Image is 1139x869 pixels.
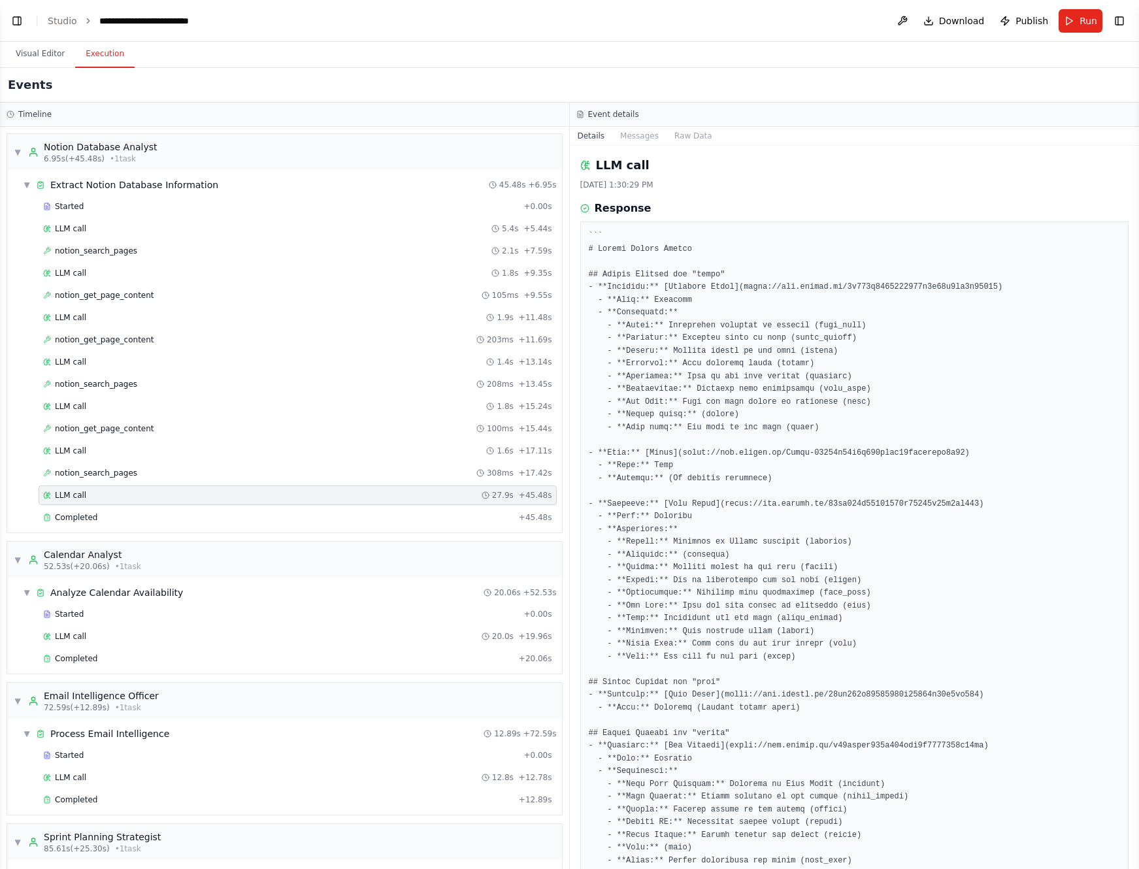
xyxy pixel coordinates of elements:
span: 1.8s [497,401,513,412]
span: 27.9s [492,490,514,500]
span: + 13.14s [519,357,552,367]
h3: Response [595,201,652,216]
span: Started [55,201,84,212]
span: + 20.06s [519,653,552,664]
a: Studio [48,16,77,26]
span: Started [55,750,84,761]
span: Run [1080,14,1097,27]
span: 5.4s [502,223,518,234]
div: Process Email Intelligence [50,727,169,740]
span: + 12.89s [519,795,552,805]
span: + 11.69s [519,335,552,345]
span: LLM call [55,312,86,323]
span: + 12.78s [519,772,552,783]
span: • 1 task [115,844,141,854]
span: 6.95s (+45.48s) [44,154,105,164]
nav: breadcrumb [48,14,218,27]
span: 45.48s [499,180,526,190]
button: Details [570,127,613,145]
span: + 5.44s [523,223,552,234]
button: Messages [612,127,667,145]
span: + 11.48s [519,312,552,323]
span: • 1 task [110,154,136,164]
span: Completed [55,653,97,664]
div: Analyze Calendar Availability [50,586,183,599]
button: Publish [995,9,1053,33]
span: + 17.11s [519,446,552,456]
h2: Events [8,76,52,94]
span: ▼ [14,696,22,706]
span: LLM call [55,772,86,783]
button: Raw Data [667,127,720,145]
span: Completed [55,795,97,805]
div: Sprint Planning Strategist [44,830,161,844]
button: Execution [75,41,135,68]
span: LLM call [55,401,86,412]
span: Download [939,14,985,27]
span: + 0.00s [523,201,552,212]
span: ▼ [23,180,31,190]
span: + 15.24s [519,401,552,412]
span: + 0.00s [523,750,552,761]
span: ▼ [14,555,22,565]
span: notion_get_page_content [55,290,154,301]
div: Calendar Analyst [44,548,141,561]
span: 100ms [487,423,514,434]
span: • 1 task [115,561,141,572]
button: Show right sidebar [1110,12,1129,30]
span: LLM call [55,357,86,367]
span: ▼ [23,729,31,739]
span: notion_get_page_content [55,335,154,345]
span: + 15.44s [519,423,552,434]
span: notion_search_pages [55,379,137,389]
div: Extract Notion Database Information [50,178,218,191]
span: Started [55,609,84,619]
span: + 9.55s [523,290,552,301]
button: Visual Editor [5,41,75,68]
span: LLM call [55,631,86,642]
span: 1.4s [497,357,513,367]
span: 308ms [487,468,514,478]
span: 203ms [487,335,514,345]
span: 2.1s [502,246,518,256]
span: 1.6s [497,446,513,456]
div: Notion Database Analyst [44,140,157,154]
span: + 6.95s [528,180,556,190]
span: LLM call [55,223,86,234]
span: + 0.00s [523,609,552,619]
span: 1.8s [502,268,518,278]
span: 1.9s [497,312,513,323]
span: + 9.35s [523,268,552,278]
span: ▼ [14,837,22,847]
span: 20.06s [494,587,521,598]
span: + 45.48s [519,512,552,523]
span: 208ms [487,379,514,389]
span: 12.8s [492,772,514,783]
div: Email Intelligence Officer [44,689,159,702]
h3: Event details [588,109,639,120]
span: + 17.42s [519,468,552,478]
button: Download [918,9,990,33]
span: • 1 task [115,702,141,713]
span: 85.61s (+25.30s) [44,844,110,854]
h3: Timeline [18,109,52,120]
span: ▼ [23,587,31,598]
h2: LLM call [596,156,650,174]
span: LLM call [55,446,86,456]
span: + 7.59s [523,246,552,256]
span: + 72.59s [523,729,557,739]
span: 20.0s [492,631,514,642]
span: Completed [55,512,97,523]
span: notion_search_pages [55,246,137,256]
span: notion_search_pages [55,468,137,478]
span: + 19.96s [519,631,552,642]
span: + 45.48s [519,490,552,500]
span: ▼ [14,147,22,157]
button: Run [1059,9,1102,33]
span: + 52.53s [523,587,557,598]
span: 12.89s [494,729,521,739]
div: [DATE] 1:30:29 PM [580,180,1129,190]
span: 52.53s (+20.06s) [44,561,110,572]
span: notion_get_page_content [55,423,154,434]
span: LLM call [55,490,86,500]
